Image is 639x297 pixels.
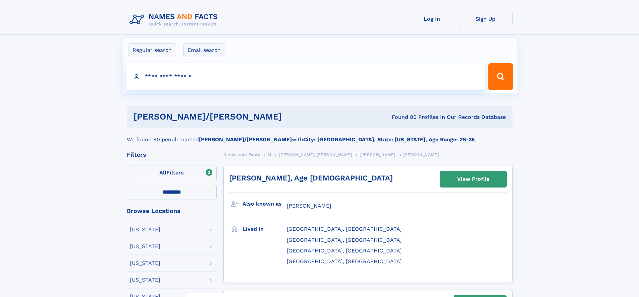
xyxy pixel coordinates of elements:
span: All [159,169,166,176]
span: [GEOGRAPHIC_DATA], [GEOGRAPHIC_DATA] [287,237,402,243]
span: [PERSON_NAME] [360,152,395,157]
div: We found 80 people named with . [127,128,513,144]
div: Found 80 Profiles In Our Records Database [337,114,506,121]
a: Log In [405,11,459,27]
div: [US_STATE] [130,261,160,266]
a: View Profile [440,171,507,187]
b: [PERSON_NAME]/[PERSON_NAME] [199,136,292,143]
span: [PERSON_NAME] [403,152,439,157]
h3: Also known as [243,198,287,210]
a: [PERSON_NAME] [PERSON_NAME] [279,150,352,159]
span: [GEOGRAPHIC_DATA], [GEOGRAPHIC_DATA] [287,226,402,232]
span: [GEOGRAPHIC_DATA], [GEOGRAPHIC_DATA] [287,258,402,265]
span: [PERSON_NAME] [287,203,331,209]
label: Email search [183,43,225,57]
a: Sign Up [459,11,513,27]
a: [PERSON_NAME], Age [DEMOGRAPHIC_DATA] [229,174,393,182]
span: [PERSON_NAME] [PERSON_NAME] [279,152,352,157]
b: City: [GEOGRAPHIC_DATA], State: [US_STATE], Age Range: 25-35 [303,136,475,143]
h3: Lived in [243,223,287,235]
div: Filters [127,152,217,158]
h1: [PERSON_NAME]/[PERSON_NAME] [134,113,337,121]
div: [US_STATE] [130,244,160,249]
button: Search Button [488,63,513,90]
div: View Profile [457,171,489,187]
label: Filters [127,165,217,181]
div: [US_STATE] [130,227,160,232]
label: Regular search [128,43,176,57]
span: M [268,152,271,157]
div: [US_STATE] [130,277,160,283]
input: search input [126,63,485,90]
img: Logo Names and Facts [127,11,223,29]
a: Names and Facts [223,150,260,159]
a: M [268,150,271,159]
span: [GEOGRAPHIC_DATA], [GEOGRAPHIC_DATA] [287,247,402,254]
a: [PERSON_NAME] [360,150,395,159]
div: Browse Locations [127,208,217,214]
